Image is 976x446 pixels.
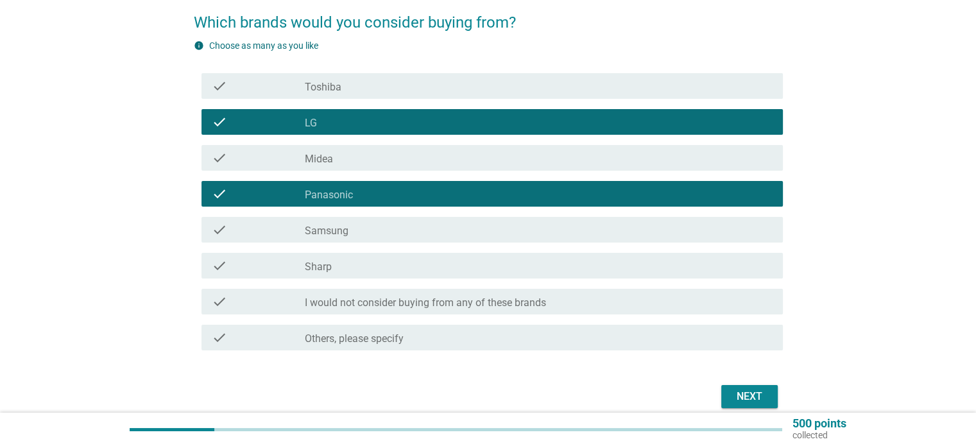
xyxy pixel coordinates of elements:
i: check [212,186,227,202]
div: Next [732,389,767,404]
button: Next [721,385,778,408]
label: LG [305,117,317,130]
label: Panasonic [305,189,353,202]
label: Midea [305,153,333,166]
label: Toshiba [305,81,341,94]
i: check [212,222,227,237]
label: Choose as many as you like [209,40,318,51]
label: Others, please specify [305,332,404,345]
p: collected [792,429,846,441]
i: check [212,150,227,166]
i: check [212,330,227,345]
label: Sharp [305,261,332,273]
label: Samsung [305,225,348,237]
i: check [212,258,227,273]
label: I would not consider buying from any of these brands [305,296,546,309]
i: check [212,114,227,130]
i: check [212,294,227,309]
i: info [194,40,204,51]
p: 500 points [792,418,846,429]
i: check [212,78,227,94]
